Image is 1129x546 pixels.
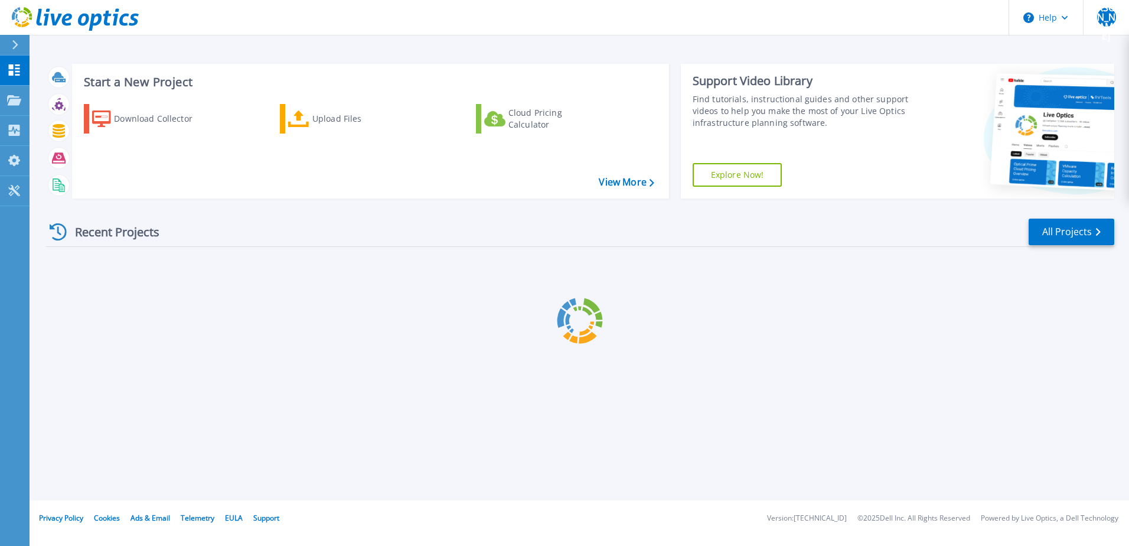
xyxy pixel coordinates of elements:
a: Explore Now! [693,163,782,187]
div: Cloud Pricing Calculator [508,107,603,131]
a: Upload Files [280,104,412,134]
a: Ads & Email [130,513,170,523]
li: Powered by Live Optics, a Dell Technology [981,515,1118,522]
a: All Projects [1029,219,1114,245]
li: Version: [TECHNICAL_ID] [767,515,847,522]
a: Support [253,513,279,523]
a: Cloud Pricing Calculator [476,104,608,134]
div: Find tutorials, instructional guides and other support videos to help you make the most of your L... [693,93,913,129]
a: EULA [225,513,243,523]
a: Download Collector [84,104,216,134]
h3: Start a New Project [84,76,654,89]
div: Support Video Library [693,73,913,89]
div: Upload Files [312,107,407,131]
a: View More [599,177,654,188]
div: Download Collector [114,107,208,131]
div: Recent Projects [45,217,175,246]
a: Cookies [94,513,120,523]
a: Telemetry [181,513,214,523]
a: Privacy Policy [39,513,83,523]
li: © 2025 Dell Inc. All Rights Reserved [857,515,970,522]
